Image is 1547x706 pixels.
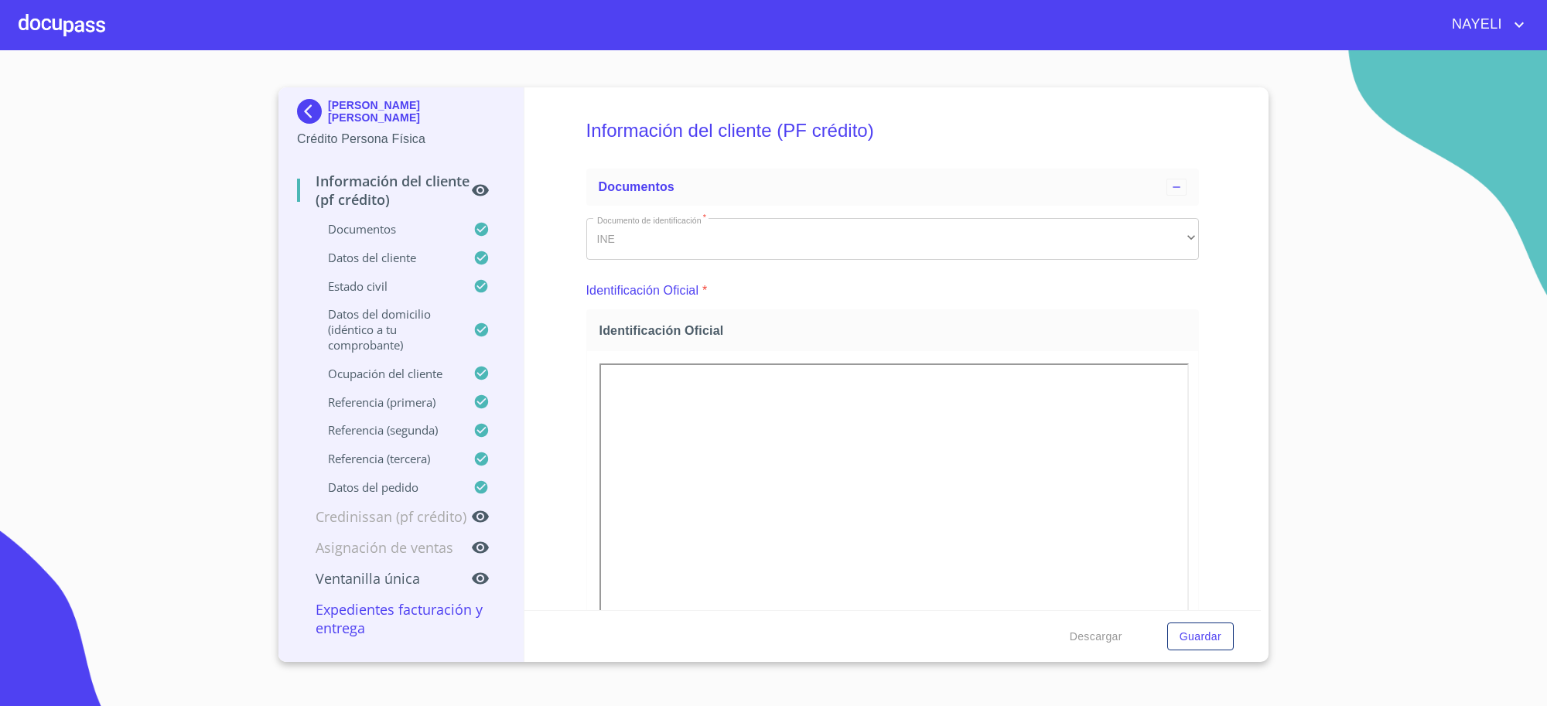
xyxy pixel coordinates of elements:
[1440,12,1528,37] button: account of current user
[1064,622,1129,651] button: Descargar
[297,366,473,381] p: Ocupación del Cliente
[586,281,699,300] p: Identificación Oficial
[297,99,328,124] img: Docupass spot blue
[297,479,473,495] p: Datos del pedido
[1167,622,1234,651] button: Guardar
[297,172,471,209] p: Información del cliente (PF crédito)
[328,99,505,124] p: [PERSON_NAME] [PERSON_NAME]
[1180,627,1221,646] span: Guardar
[297,451,473,466] p: Referencia (tercera)
[297,569,471,588] p: Ventanilla única
[297,507,471,526] p: Credinissan (PF crédito)
[599,180,674,193] span: Documentos
[297,278,473,294] p: Estado Civil
[586,99,1200,162] h5: Información del cliente (PF crédito)
[1440,12,1510,37] span: NAYELI
[297,221,473,237] p: Documentos
[586,218,1200,260] div: INE
[297,130,505,148] p: Crédito Persona Física
[297,422,473,438] p: Referencia (segunda)
[297,250,473,265] p: Datos del cliente
[297,394,473,410] p: Referencia (primera)
[599,322,1193,339] span: Identificación Oficial
[297,99,505,130] div: [PERSON_NAME] [PERSON_NAME]
[297,538,471,557] p: Asignación de Ventas
[297,600,505,637] p: Expedientes Facturación y Entrega
[586,169,1200,206] div: Documentos
[1070,627,1122,646] span: Descargar
[297,306,473,353] p: Datos del domicilio (idéntico a tu comprobante)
